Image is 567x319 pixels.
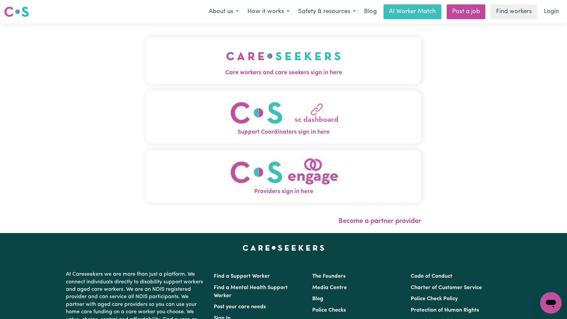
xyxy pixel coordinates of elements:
[294,5,360,19] button: Safety & resources
[312,296,323,302] a: Blog
[447,4,485,19] a: Post a job
[146,91,421,143] button: Support Coordinators sign in here
[360,4,381,19] a: Blog
[4,4,29,19] a: Careseekers logo
[243,245,324,250] a: Careseekers home page
[204,5,243,19] button: About us
[214,274,270,279] a: Find a Support Worker
[540,4,563,19] a: Login
[383,4,441,19] a: AI Worker Match
[146,128,421,137] span: Support Coordinators sign in here
[411,308,479,313] a: Protection of Human Rights
[411,285,482,290] a: Charter of Customer Service
[4,6,29,18] img: Careseekers logo
[312,285,347,290] a: Media Centre
[540,292,562,314] iframe: Button to launch messaging window
[146,187,421,196] span: Providers sign in here
[243,5,294,19] button: How it works
[214,304,266,310] a: Post your care needs
[146,37,421,84] button: Care workers and care seekers sign in here
[146,150,421,203] button: Providers sign in here
[214,285,288,299] a: Find a Mental Health Support Worker
[146,69,421,77] span: Care workers and care seekers sign in here
[312,274,346,279] a: The Founders
[312,308,346,313] a: Police Checks
[338,218,421,225] a: Become a partner provider
[411,274,452,279] a: Code of Conduct
[411,296,458,302] a: Police Check Policy
[491,4,537,19] a: Find workers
